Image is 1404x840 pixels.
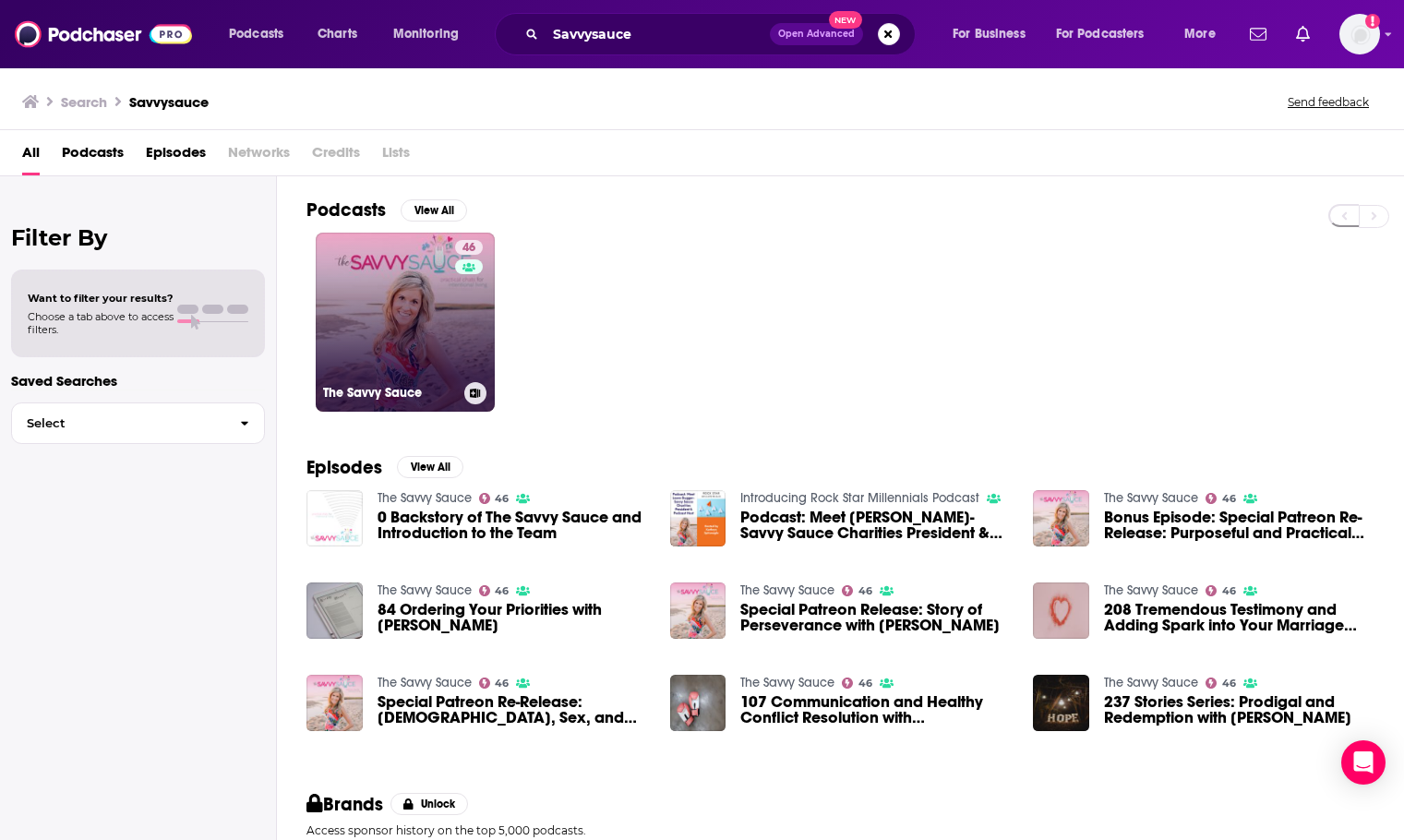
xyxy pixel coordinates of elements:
button: open menu [1044,19,1171,49]
span: 46 [462,239,475,258]
h2: Podcasts [306,198,386,222]
img: Podcast: Meet Laura Dugger-Savvy Sauce Charities President & Podcast Host [670,490,726,546]
a: 46 [842,678,872,689]
span: Want to filter your results? [28,292,174,305]
span: Networks [228,138,290,175]
span: For Podcasters [1056,21,1145,47]
span: Monitoring [393,21,459,47]
button: Select [11,402,265,444]
a: The Savvy Sauce [1104,582,1198,598]
a: Bonus Episode: Special Patreon Re-Release: Purposeful and Practical with Emily Thomas [1033,490,1089,546]
a: 46 [1206,493,1236,504]
span: 46 [858,587,872,595]
button: open menu [380,19,483,49]
button: Show profile menu [1339,14,1380,54]
a: The Savvy Sauce [378,675,472,690]
span: 46 [1222,495,1236,503]
a: The Savvy Sauce [740,582,834,598]
h2: Brands [306,793,383,816]
span: Special Patreon Release: Story of Perseverance with [PERSON_NAME] [740,602,1011,633]
input: Search podcasts, credits, & more... [546,19,770,49]
a: EpisodesView All [306,456,463,479]
a: Charts [306,19,368,49]
a: 208 Tremendous Testimony and Adding Spark into Your Marriage with David & Terri Sumlin [1104,602,1374,633]
a: The Savvy Sauce [740,675,834,690]
span: 208 Tremendous Testimony and Adding Spark into Your Marriage with [PERSON_NAME] & [PERSON_NAME] [1104,602,1374,633]
a: 237 Stories Series: Prodigal and Redemption with Renee Endress [1104,694,1374,726]
button: Open AdvancedNew [770,23,863,45]
span: For Business [953,21,1026,47]
a: 0 Backstory of The Savvy Sauce and Introduction to the Team [378,510,648,541]
span: 46 [495,587,509,595]
button: open menu [1171,19,1239,49]
a: Episodes [146,138,206,175]
a: PodcastsView All [306,198,467,222]
a: The Savvy Sauce [378,490,472,506]
span: 107 Communication and Healthy Conflict Resolution with [PERSON_NAME] [740,694,1011,726]
img: 107 Communication and Healthy Conflict Resolution with Kelley Gray [670,675,726,731]
span: Lists [382,138,410,175]
img: 84 Ordering Your Priorities with Kat Lee [306,582,363,639]
a: Special Patreon Release: Story of Perseverance with Jenny Boyett [740,602,1011,633]
span: Podcast: Meet [PERSON_NAME]-Savvy Sauce Charities President & Podcast Host [740,510,1011,541]
svg: Add a profile image [1365,14,1380,29]
h2: Episodes [306,456,382,479]
button: Send feedback [1282,94,1374,110]
a: 84 Ordering Your Priorities with Kat Lee [378,602,648,633]
img: Special Patreon Re-Release: God, Sex, and Your Marriage: Interview with Dr. Juli Slattery [306,675,363,731]
span: 46 [495,679,509,688]
span: Open Advanced [778,30,855,39]
a: 46 [455,240,483,255]
button: open menu [940,19,1049,49]
a: 46 [479,585,510,596]
a: Introducing Rock Star Millennials Podcast [740,490,979,506]
a: All [22,138,40,175]
a: 46 [1206,585,1236,596]
a: Special Patreon Re-Release: God, Sex, and Your Marriage: Interview with Dr. Juli Slattery [378,694,648,726]
span: 46 [1222,587,1236,595]
span: Select [12,417,225,429]
a: Bonus Episode: Special Patreon Re-Release: Purposeful and Practical with Emily Thomas [1104,510,1374,541]
span: 237 Stories Series: Prodigal and Redemption with [PERSON_NAME] [1104,694,1374,726]
span: Special Patreon Re-Release: [DEMOGRAPHIC_DATA], Sex, and Your Marriage: Interview with [PERSON_NAME] [378,694,648,726]
span: Podcasts [229,21,283,47]
a: The Savvy Sauce [378,582,472,598]
button: View All [401,199,467,222]
div: Search podcasts, credits, & more... [512,13,933,55]
span: Choose a tab above to access filters. [28,310,174,336]
img: 0 Backstory of The Savvy Sauce and Introduction to the Team [306,490,363,546]
a: Podcast: Meet Laura Dugger-Savvy Sauce Charities President & Podcast Host [740,510,1011,541]
span: 46 [495,495,509,503]
img: 237 Stories Series: Prodigal and Redemption with Renee Endress [1033,675,1089,731]
a: Show notifications dropdown [1242,18,1274,50]
span: Credits [312,138,360,175]
span: Charts [318,21,357,47]
p: Access sponsor history on the top 5,000 podcasts. [306,823,1374,837]
a: Podcasts [62,138,124,175]
a: The Savvy Sauce [1104,675,1198,690]
a: 46The Savvy Sauce [316,233,495,412]
span: Bonus Episode: Special Patreon Re-Release: Purposeful and Practical with [PERSON_NAME] [1104,510,1374,541]
a: 107 Communication and Healthy Conflict Resolution with Kelley Gray [740,694,1011,726]
p: Saved Searches [11,372,265,390]
span: New [829,11,862,29]
a: 46 [1206,678,1236,689]
span: 84 Ordering Your Priorities with [PERSON_NAME] [378,602,648,633]
img: 208 Tremendous Testimony and Adding Spark into Your Marriage with David & Terri Sumlin [1033,582,1089,639]
a: 46 [479,493,510,504]
button: open menu [216,19,307,49]
span: 46 [858,679,872,688]
div: Open Intercom Messenger [1341,740,1386,785]
span: 46 [1222,679,1236,688]
img: Special Patreon Release: Story of Perseverance with Jenny Boyett [670,582,726,639]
